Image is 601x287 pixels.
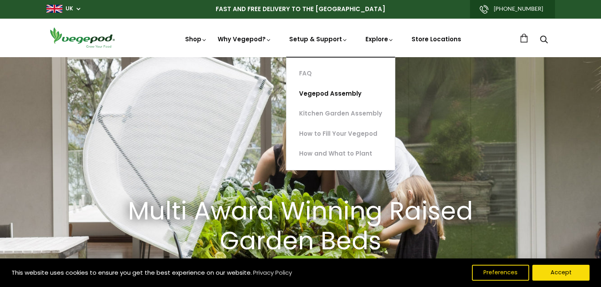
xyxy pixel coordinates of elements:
[286,104,395,124] a: Kitchen Garden Assembly
[286,124,395,144] a: How to Fill Your Vegepod
[532,265,589,281] button: Accept
[472,265,529,281] button: Preferences
[112,196,489,256] a: Multi Award Winning Raised Garden Beds
[540,36,548,44] a: Search
[46,5,62,13] img: gb_large.png
[412,35,461,43] a: Store Locations
[365,35,394,43] a: Explore
[286,84,395,104] a: Vegepod Assembly
[46,26,118,49] img: Vegepod
[66,5,73,13] a: UK
[286,144,395,164] a: How and What to Plant
[269,256,332,277] a: Shop Now
[289,35,348,102] a: Setup & Support
[122,196,479,256] h2: Multi Award Winning Raised Garden Beds
[218,35,272,43] a: Why Vegepod?
[286,64,395,84] a: FAQ
[185,35,207,43] a: Shop
[252,266,293,280] a: Privacy Policy (opens in a new tab)
[12,268,252,277] span: This website uses cookies to ensure you get the best experience on our website.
